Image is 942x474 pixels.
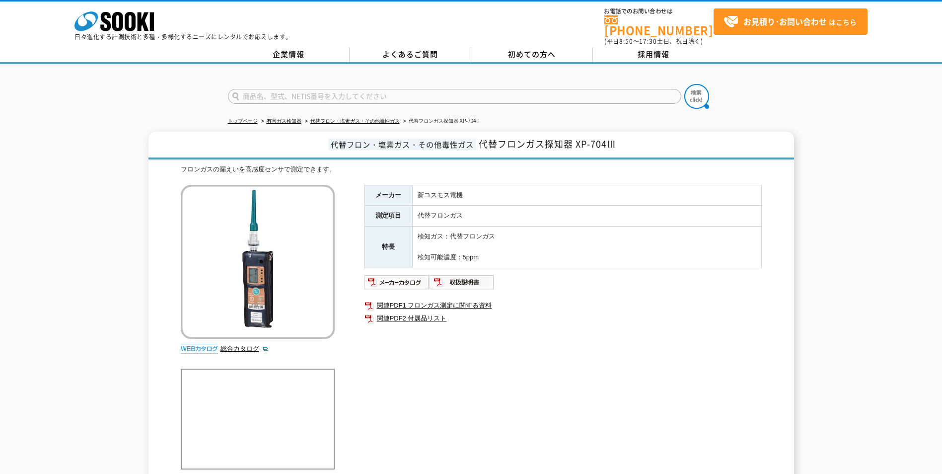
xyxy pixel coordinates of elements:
[220,345,269,352] a: 総合カタログ
[364,274,430,290] img: メーカーカタログ
[430,281,495,288] a: 取扱説明書
[604,8,714,14] span: お電話でのお問い合わせは
[364,227,412,268] th: 特長
[684,84,709,109] img: btn_search.png
[364,185,412,206] th: メーカー
[228,89,681,104] input: 商品名、型式、NETIS番号を入力してください
[228,118,258,124] a: トップページ
[328,139,476,150] span: 代替フロン・塩素ガス・その他毒性ガス
[619,37,633,46] span: 8:50
[471,47,593,62] a: 初めての方へ
[412,227,761,268] td: 検知ガス：代替フロンガス 検知可能濃度：5ppm
[310,118,400,124] a: 代替フロン・塩素ガス・その他毒性ガス
[401,116,480,127] li: 代替フロンガス探知器 XP-704Ⅲ
[508,49,556,60] span: 初めての方へ
[228,47,350,62] a: 企業情報
[639,37,657,46] span: 17:30
[412,185,761,206] td: 新コスモス電機
[593,47,715,62] a: 採用情報
[430,274,495,290] img: 取扱説明書
[181,185,335,339] img: 代替フロンガス探知器 XP-704Ⅲ
[364,299,762,312] a: 関連PDF1 フロンガス測定に関する資料
[364,281,430,288] a: メーカーカタログ
[724,14,857,29] span: はこちら
[267,118,301,124] a: 有害ガス検知器
[364,206,412,227] th: 測定項目
[604,15,714,36] a: [PHONE_NUMBER]
[412,206,761,227] td: 代替フロンガス
[181,344,218,354] img: webカタログ
[74,34,292,40] p: 日々進化する計測技術と多種・多様化するニーズにレンタルでお応えします。
[181,164,762,175] div: フロンガスの漏えいを高感度センサで測定できます。
[479,137,616,151] span: 代替フロンガス探知器 XP-704Ⅲ
[364,312,762,325] a: 関連PDF2 付属品リスト
[604,37,703,46] span: (平日 ～ 土日、祝日除く)
[714,8,868,35] a: お見積り･お問い合わせはこちら
[743,15,827,27] strong: お見積り･お問い合わせ
[350,47,471,62] a: よくあるご質問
